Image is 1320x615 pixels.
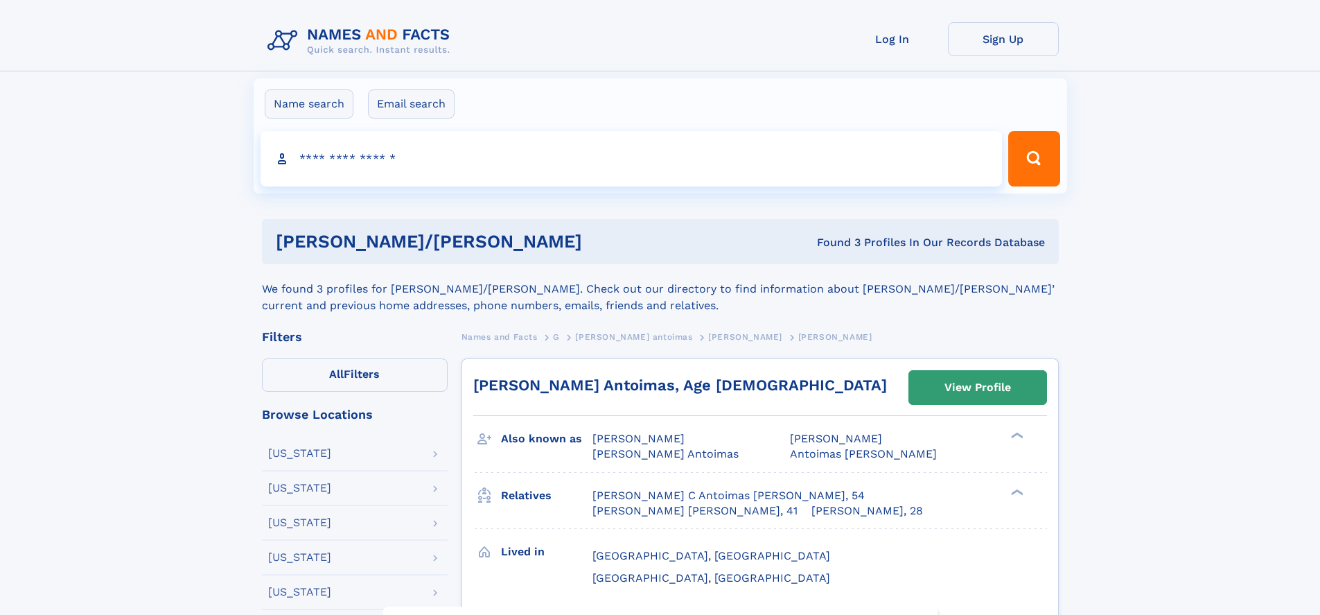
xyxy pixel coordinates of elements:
div: ❯ [1007,431,1024,440]
span: [PERSON_NAME] Antoimas [592,447,739,460]
a: [PERSON_NAME] Antoimas, Age [DEMOGRAPHIC_DATA] [473,376,887,394]
div: [US_STATE] [268,552,331,563]
div: [US_STATE] [268,587,331,598]
h3: Relatives [501,484,592,508]
input: search input [261,131,1003,187]
label: Name search [265,89,353,119]
label: Filters [262,358,448,392]
a: [PERSON_NAME] antoimas [575,328,692,345]
span: All [329,367,344,381]
span: [PERSON_NAME] antoimas [575,332,692,342]
a: Sign Up [948,22,1059,56]
div: ❯ [1007,487,1024,496]
span: [GEOGRAPHIC_DATA], [GEOGRAPHIC_DATA] [592,571,830,584]
div: View Profile [944,372,1011,404]
img: Logo Names and Facts [262,22,461,60]
a: Names and Facts [461,328,538,345]
button: Search Button [1008,131,1059,187]
span: [GEOGRAPHIC_DATA], [GEOGRAPHIC_DATA] [592,549,830,562]
span: [PERSON_NAME] [592,432,685,445]
div: Browse Locations [262,408,448,421]
h3: Lived in [501,540,592,564]
a: [PERSON_NAME] [PERSON_NAME], 41 [592,503,798,519]
div: Filters [262,331,448,343]
span: [PERSON_NAME] [708,332,782,342]
span: [PERSON_NAME] [798,332,872,342]
span: Antoimas [PERSON_NAME] [790,447,937,460]
h1: [PERSON_NAME]/[PERSON_NAME] [276,233,700,250]
a: [PERSON_NAME] C Antoimas [PERSON_NAME], 54 [592,488,865,503]
a: [PERSON_NAME] [708,328,782,345]
a: Log In [837,22,948,56]
a: G [553,328,560,345]
div: We found 3 profiles for [PERSON_NAME]/[PERSON_NAME]. Check out our directory to find information ... [262,264,1059,314]
label: Email search [368,89,455,119]
span: [PERSON_NAME] [790,432,882,445]
a: [PERSON_NAME], 28 [811,503,923,519]
div: Found 3 Profiles In Our Records Database [699,235,1045,250]
h3: Also known as [501,427,592,451]
span: G [553,332,560,342]
div: [US_STATE] [268,483,331,494]
div: [US_STATE] [268,517,331,528]
a: View Profile [909,371,1046,404]
div: [US_STATE] [268,448,331,459]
